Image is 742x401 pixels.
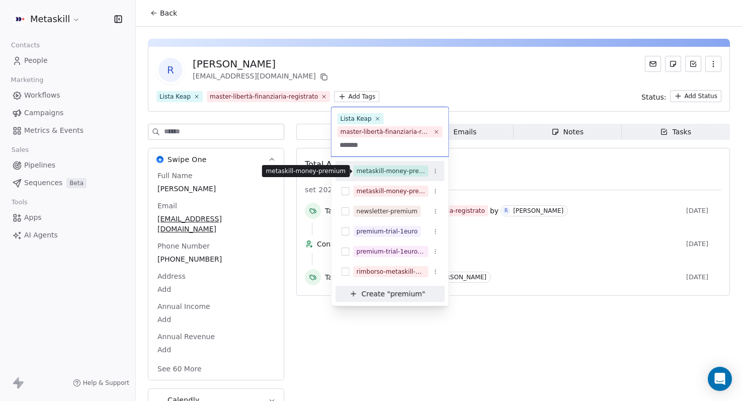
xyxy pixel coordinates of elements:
span: premium [390,289,422,299]
div: master-libertà-finanziaria-registrato [341,127,431,136]
div: premium-trial-1euro [357,227,418,236]
p: metaskill-money-premium [266,167,346,175]
button: Create "premium" [342,286,439,302]
div: newsletter-premium [357,207,418,216]
div: premium-trial-1euro-refunded [357,247,426,256]
span: " [422,289,425,299]
div: rimborso-metaskill-money-premium [357,267,426,276]
div: Suggestions [336,161,445,302]
div: metaskill-money-premium [357,167,426,176]
span: Create " [362,289,390,299]
div: Lista Keap [341,114,372,123]
div: metaskill-money-premium-cancelled [357,187,426,196]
